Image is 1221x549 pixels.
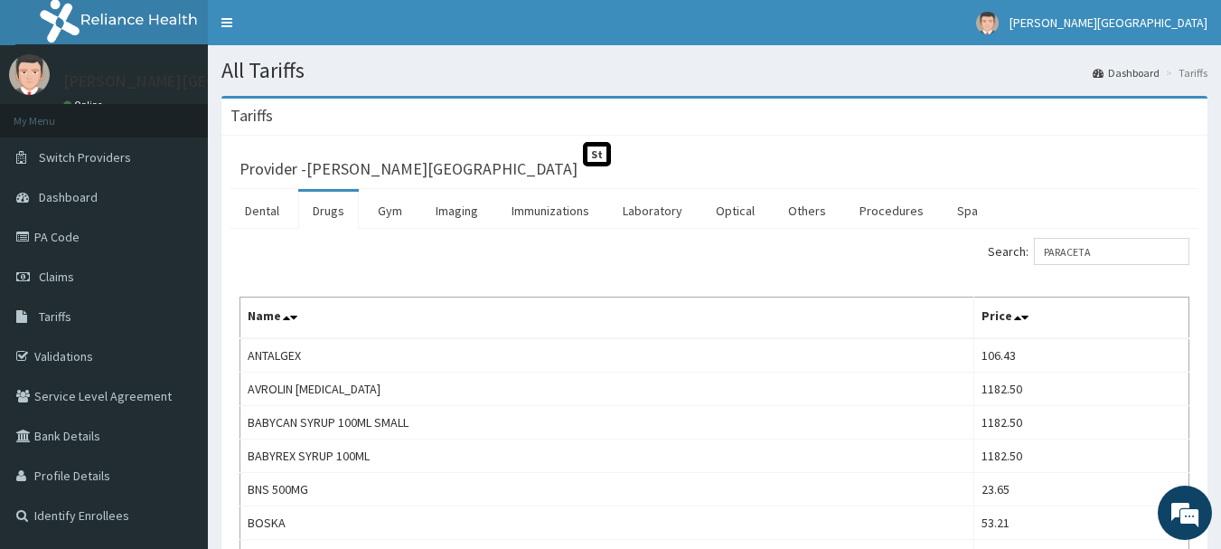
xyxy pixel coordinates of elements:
h1: All Tariffs [221,59,1207,82]
a: Spa [943,192,992,230]
span: [PERSON_NAME][GEOGRAPHIC_DATA] [1010,14,1207,31]
span: Dashboard [39,189,98,205]
a: Procedures [845,192,938,230]
td: AVROLIN [MEDICAL_DATA] [240,373,974,406]
h3: Tariffs [230,108,273,124]
span: Tariffs [39,308,71,325]
h3: Provider - [PERSON_NAME][GEOGRAPHIC_DATA] [240,161,578,177]
td: 1182.50 [973,406,1188,440]
th: Price [973,298,1188,339]
span: Switch Providers [39,149,131,166]
th: Name [240,298,974,339]
td: BOSKA [240,506,974,540]
p: [PERSON_NAME][GEOGRAPHIC_DATA] [63,73,331,90]
a: Others [774,192,841,230]
li: Tariffs [1161,65,1207,80]
td: BABYCAN SYRUP 100ML SMALL [240,406,974,440]
input: Search: [1034,238,1189,265]
a: Imaging [421,192,493,230]
td: 23.65 [973,473,1188,506]
td: 106.43 [973,338,1188,373]
td: BNS 500MG [240,473,974,506]
img: User Image [9,54,50,95]
a: Immunizations [497,192,604,230]
a: Online [63,99,107,111]
a: Drugs [298,192,359,230]
a: Dental [230,192,294,230]
span: St [583,142,611,166]
td: BABYREX SYRUP 100ML [240,440,974,473]
td: 1182.50 [973,440,1188,473]
td: 1182.50 [973,373,1188,406]
span: Claims [39,269,74,285]
a: Gym [363,192,417,230]
td: 53.21 [973,506,1188,540]
a: Dashboard [1093,65,1160,80]
td: ANTALGEX [240,338,974,373]
a: Laboratory [608,192,697,230]
label: Search: [988,238,1189,265]
img: User Image [976,12,999,34]
a: Optical [701,192,769,230]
